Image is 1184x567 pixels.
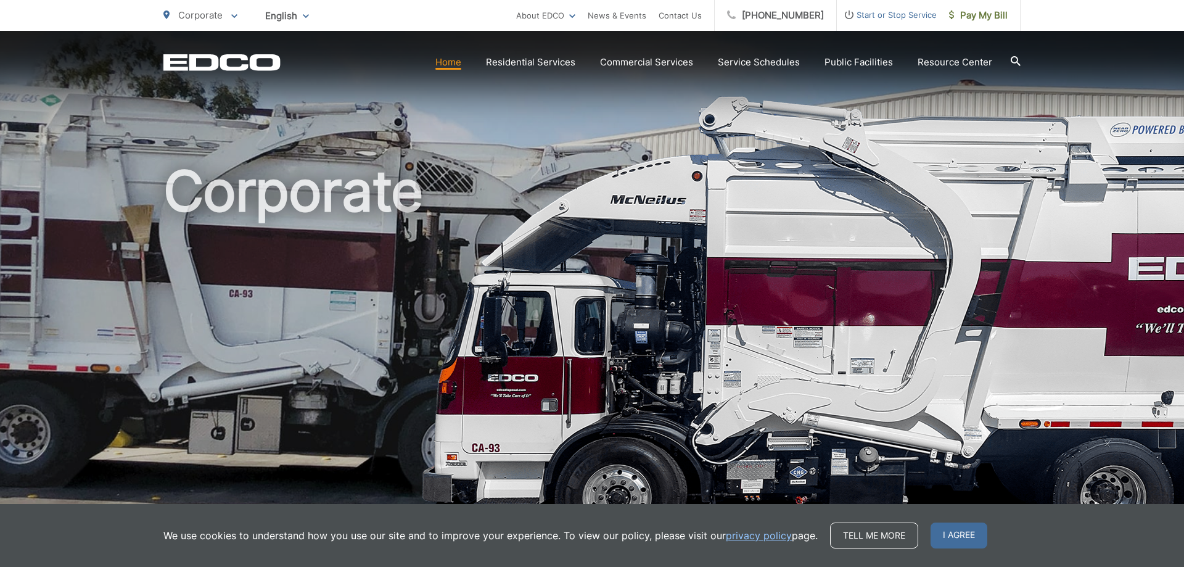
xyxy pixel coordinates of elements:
[931,523,987,548] span: I agree
[435,55,461,70] a: Home
[163,54,281,71] a: EDCD logo. Return to the homepage.
[178,9,223,21] span: Corporate
[830,523,918,548] a: Tell me more
[486,55,575,70] a: Residential Services
[824,55,893,70] a: Public Facilities
[163,528,818,543] p: We use cookies to understand how you use our site and to improve your experience. To view our pol...
[659,8,702,23] a: Contact Us
[600,55,693,70] a: Commercial Services
[726,528,792,543] a: privacy policy
[256,5,318,27] span: English
[516,8,575,23] a: About EDCO
[588,8,646,23] a: News & Events
[918,55,992,70] a: Resource Center
[718,55,800,70] a: Service Schedules
[163,160,1021,551] h1: Corporate
[949,8,1008,23] span: Pay My Bill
